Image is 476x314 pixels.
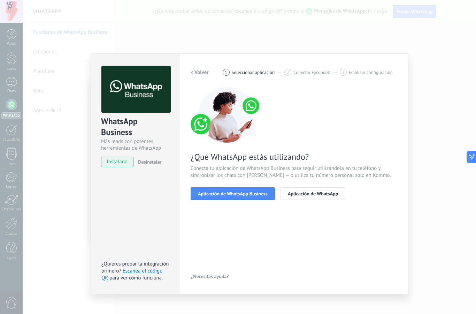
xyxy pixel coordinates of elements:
button: ¿Necesitas ayuda? [191,271,229,282]
span: Aplicación de WhatsApp Business [198,191,268,196]
button: Desinstalar [135,157,161,167]
span: ¿Quieres probar la integración primero? [101,261,169,274]
img: connect number [191,87,264,143]
button: Aplicación de WhatsApp [281,187,345,200]
span: 2 [287,69,289,75]
span: Aplicación de WhatsApp [288,191,338,196]
span: instalado [101,157,133,167]
img: logo_main.png [101,66,171,113]
span: ¿Necesitas ayuda? [191,274,229,279]
span: Desinstalar [138,159,161,165]
div: Más leads con potentes herramientas de WhatsApp [101,138,170,151]
span: ¿Qué WhatsApp estás utilizando? [191,151,398,162]
h2: < Volver [191,69,209,76]
button: Aplicación de WhatsApp Business [191,187,275,200]
span: Conecta tu aplicación de WhatsApp Business para seguir utilizándola en tu teléfono y sincronizar ... [191,165,398,179]
div: WhatsApp Business [101,116,170,138]
span: 3 [342,69,344,75]
span: Conectar Facebook [293,70,330,75]
button: < Volver [191,66,209,78]
span: Seleccionar aplicación [232,70,275,75]
span: para ver cómo funciona. [109,275,163,281]
span: Finalizar configuración [349,70,393,75]
span: 1 [225,69,227,75]
a: Escanea el código QR [101,268,162,281]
